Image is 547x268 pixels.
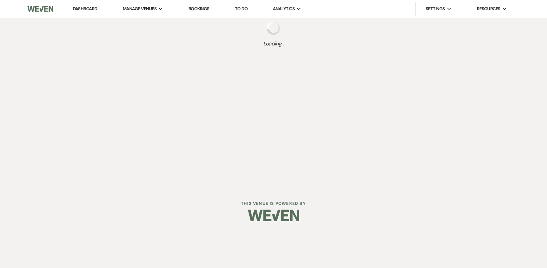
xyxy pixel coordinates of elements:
[426,5,445,12] span: Settings
[73,6,97,12] a: Dashboard
[123,5,157,12] span: Manage Venues
[235,6,248,12] a: To Do
[27,2,53,16] img: Weven Logo
[477,5,501,12] span: Resources
[248,203,299,227] img: Weven Logo
[188,6,210,12] a: Bookings
[263,40,284,48] span: Loading...
[267,21,280,35] img: loading spinner
[273,5,295,12] span: Analytics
